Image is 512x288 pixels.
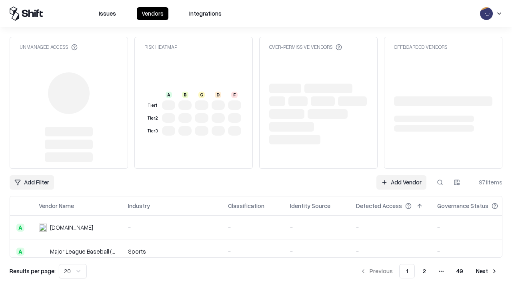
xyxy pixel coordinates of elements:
[376,175,426,190] a: Add Vendor
[128,247,215,256] div: Sports
[166,92,172,98] div: A
[437,247,511,256] div: -
[416,264,432,278] button: 2
[144,44,177,50] div: Risk Heatmap
[356,202,402,210] div: Detected Access
[470,178,502,186] div: 971 items
[39,202,74,210] div: Vendor Name
[471,264,502,278] button: Next
[394,44,447,50] div: Offboarded Vendors
[10,267,56,275] p: Results per page:
[290,223,343,232] div: -
[16,224,24,232] div: A
[184,7,226,20] button: Integrations
[20,44,78,50] div: Unmanaged Access
[146,102,159,109] div: Tier 1
[50,223,93,232] div: [DOMAIN_NAME]
[450,264,470,278] button: 49
[182,92,188,98] div: B
[215,92,221,98] div: D
[198,92,205,98] div: C
[39,224,47,232] img: pathfactory.com
[355,264,502,278] nav: pagination
[50,247,115,256] div: Major League Baseball (MLB)
[290,247,343,256] div: -
[10,175,54,190] button: Add Filter
[137,7,168,20] button: Vendors
[356,223,424,232] div: -
[146,115,159,122] div: Tier 2
[269,44,342,50] div: Over-Permissive Vendors
[228,223,277,232] div: -
[231,92,238,98] div: F
[399,264,415,278] button: 1
[128,202,150,210] div: Industry
[228,202,264,210] div: Classification
[290,202,330,210] div: Identity Source
[16,248,24,256] div: A
[437,223,511,232] div: -
[146,128,159,134] div: Tier 3
[228,247,277,256] div: -
[437,202,488,210] div: Governance Status
[128,223,215,232] div: -
[94,7,121,20] button: Issues
[39,248,47,256] img: Major League Baseball (MLB)
[356,247,424,256] div: -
